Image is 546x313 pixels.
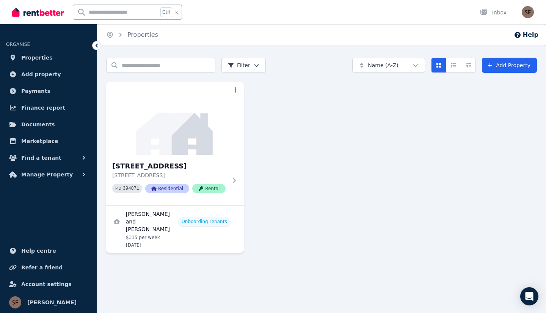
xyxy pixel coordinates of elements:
img: Scott Ferguson [9,296,21,308]
span: Account settings [21,280,72,289]
a: Add Property [482,58,537,73]
div: View options [431,58,476,73]
button: Card view [431,58,446,73]
button: Manage Property [6,167,91,182]
a: Payments [6,83,91,99]
a: Help centre [6,243,91,258]
a: Add property [6,67,91,82]
span: Ctrl [160,7,172,17]
button: Help [514,30,538,39]
button: Expanded list view [461,58,476,73]
a: Finance report [6,100,91,115]
span: k [175,9,178,15]
nav: Breadcrumb [97,24,167,46]
img: RentBetter [12,6,64,18]
img: Scott Ferguson [522,6,534,18]
span: Finance report [21,103,65,112]
h3: [STREET_ADDRESS] [112,161,227,171]
span: Marketplace [21,137,58,146]
a: Properties [127,31,158,38]
small: PID [115,186,121,190]
a: View details for Jack Seymour and Cameron Krenkels [106,206,244,253]
a: 3 North St, Bermagui[STREET_ADDRESS][STREET_ADDRESS]PID 394871ResidentialRental [106,82,244,205]
button: Find a tenant [6,150,91,165]
span: Find a tenant [21,153,61,162]
span: Add property [21,70,61,79]
button: Compact list view [446,58,461,73]
span: Residential [145,184,189,193]
span: Properties [21,53,53,62]
p: [STREET_ADDRESS] [112,171,227,179]
div: Inbox [480,9,507,16]
div: Open Intercom Messenger [520,287,538,305]
a: Documents [6,117,91,132]
span: Refer a friend [21,263,63,272]
span: ORGANISE [6,42,30,47]
button: Filter [221,58,266,73]
code: 394871 [123,186,139,191]
a: Account settings [6,277,91,292]
span: Name (A-Z) [368,61,399,69]
a: Marketplace [6,134,91,149]
span: Filter [228,61,250,69]
button: Name (A-Z) [352,58,425,73]
span: Help centre [21,246,56,255]
a: Properties [6,50,91,65]
button: More options [230,85,241,96]
span: Documents [21,120,55,129]
span: Manage Property [21,170,73,179]
span: [PERSON_NAME] [27,298,77,307]
img: 3 North St, Bermagui [106,82,244,155]
span: Rental [192,184,226,193]
span: Payments [21,87,50,96]
a: Refer a friend [6,260,91,275]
